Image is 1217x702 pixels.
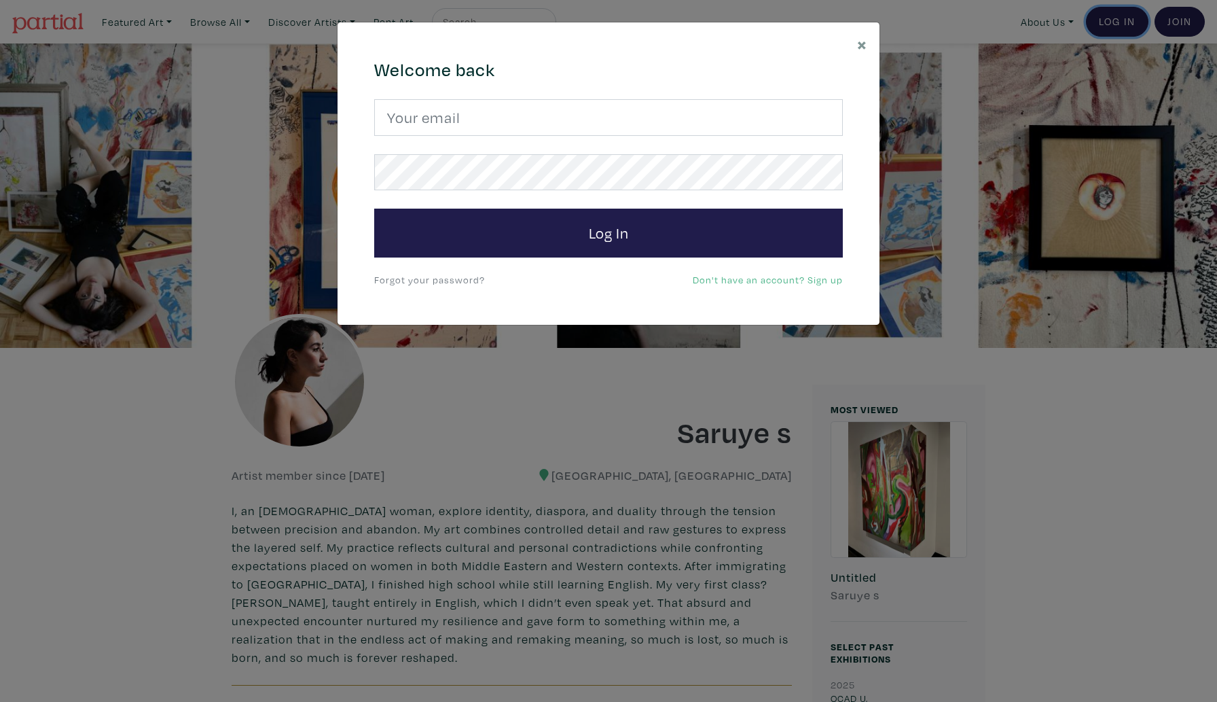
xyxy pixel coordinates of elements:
[374,209,843,258] button: Log In
[857,32,867,56] span: ×
[693,273,843,286] a: Don't have an account? Sign up
[374,99,843,136] input: Your email
[374,59,843,81] h4: Welcome back
[845,22,879,65] button: Close
[374,273,485,286] a: Forgot your password?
